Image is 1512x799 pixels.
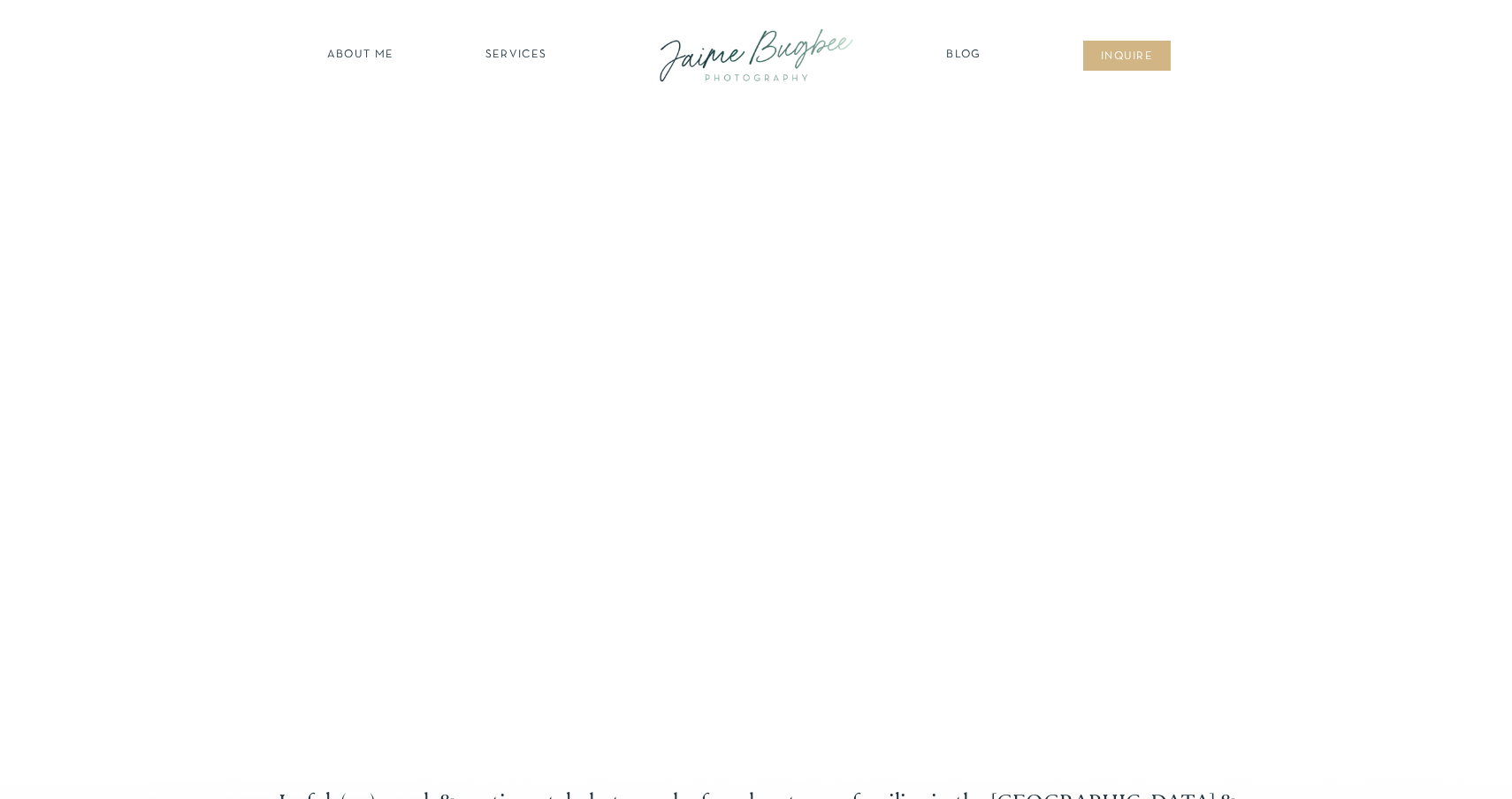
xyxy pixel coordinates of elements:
[1091,49,1163,66] a: inqUIre
[942,47,986,65] a: Blog
[466,47,566,65] a: SERVICES
[322,47,399,65] a: about ME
